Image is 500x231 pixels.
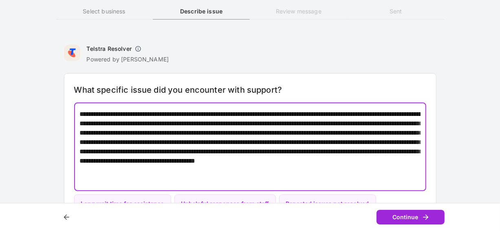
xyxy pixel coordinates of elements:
button: Repeated issues not resolved [279,194,376,214]
h6: Select business [56,7,153,16]
h6: Review message [250,7,347,16]
button: Unhelpful responses from staff [174,194,276,214]
p: Powered by [PERSON_NAME] [87,55,169,63]
h6: Describe issue [153,7,250,16]
h6: Telstra Resolver [87,45,132,53]
img: Telstra [64,45,80,61]
h6: What specific issue did you encounter with support? [74,83,426,96]
h6: Sent [347,7,444,16]
button: Long wait time for assistance [74,194,171,214]
button: Continue [377,210,445,225]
